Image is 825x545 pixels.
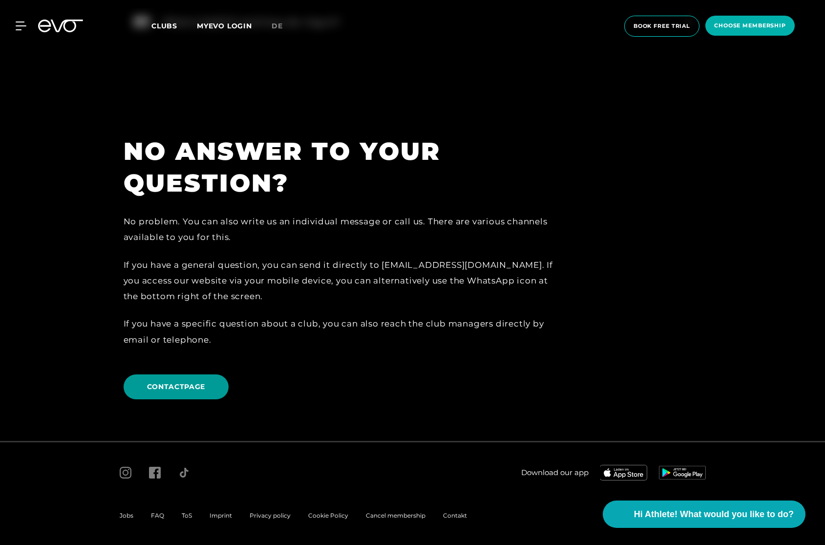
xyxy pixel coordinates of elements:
span: Clubs [151,22,177,30]
span: choose membership [714,22,786,30]
a: book free trial [621,16,702,37]
span: Download our app [521,467,589,479]
span: de [272,22,283,30]
a: Clubs [151,21,197,30]
div: No problem. You can also write us an individual message or call us. There are various channels av... [124,214,563,245]
a: MYEVO LOGIN [197,22,252,30]
span: book free trial [634,22,690,30]
a: Cookie Policy [308,512,348,519]
a: Imprint [210,512,232,519]
a: choose membership [702,16,798,37]
a: Cancel membership [366,512,425,519]
a: FAQ [151,512,164,519]
img: evofitness app [659,466,706,480]
div: If you have a specific question about a club, you can also reach the club managers directly by em... [124,316,563,348]
span: Hi Athlete! What would you like to do? [634,508,794,521]
a: CONTACTPAGE [124,367,233,407]
img: evofitness app [600,465,647,480]
a: de [272,21,295,32]
h1: NO ANSWER TO YOUR QUESTION? [124,135,563,199]
div: If you have a general question, you can send it directly to [EMAIL_ADDRESS][DOMAIN_NAME]. If you ... [124,257,563,305]
span: CONTACTPAGE [147,382,206,392]
a: Contakt [443,512,467,519]
button: Hi Athlete! What would you like to do? [603,501,805,528]
a: ToS [182,512,192,519]
a: Privacy policy [250,512,291,519]
a: Jobs [120,512,133,519]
